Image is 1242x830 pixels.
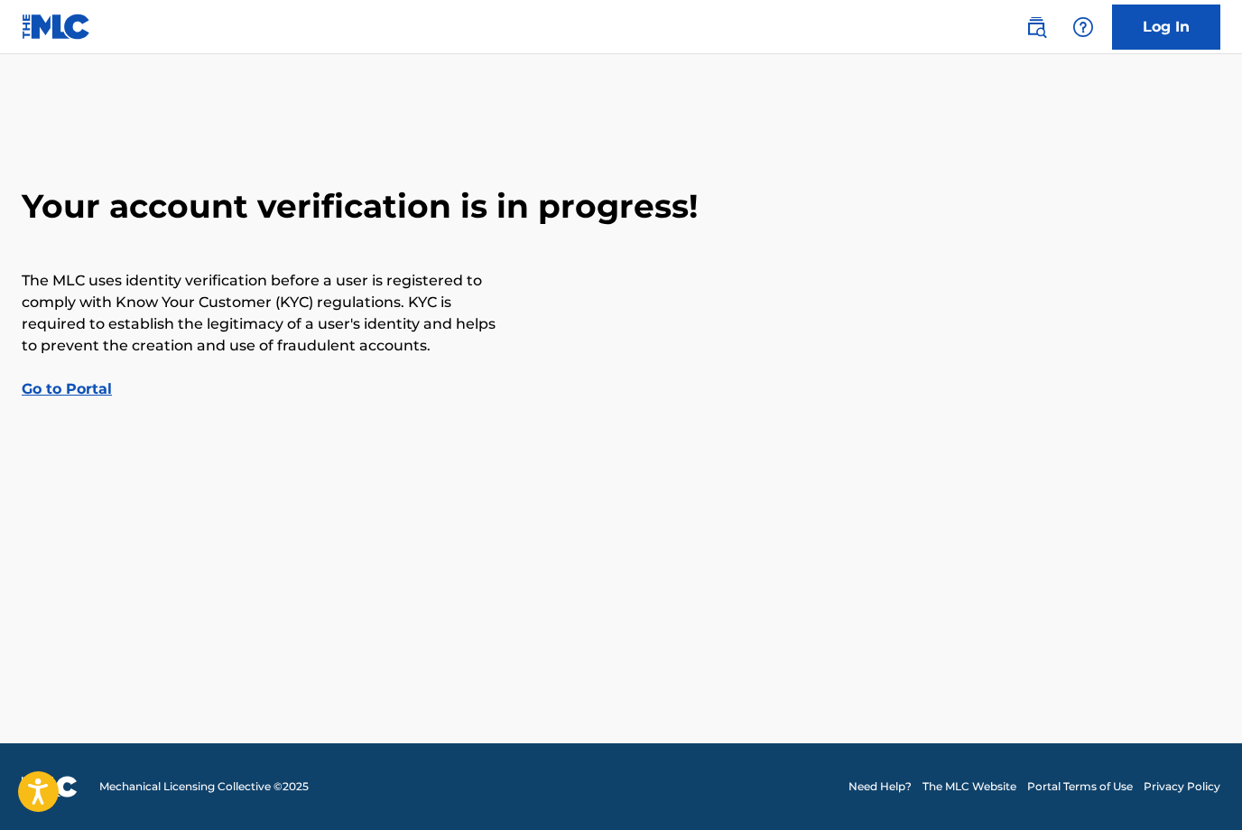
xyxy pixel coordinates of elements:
a: Need Help? [848,779,912,795]
h2: Your account verification is in progress! [22,186,1220,227]
a: Portal Terms of Use [1027,779,1133,795]
div: Help [1065,9,1101,45]
a: Public Search [1018,9,1054,45]
a: The MLC Website [922,779,1016,795]
a: Go to Portal [22,380,112,397]
img: search [1025,16,1047,38]
a: Log In [1112,5,1220,50]
span: Mechanical Licensing Collective © 2025 [99,779,309,795]
img: MLC Logo [22,14,91,40]
img: logo [22,776,78,797]
p: The MLC uses identity verification before a user is registered to comply with Know Your Customer ... [22,270,500,357]
img: help [1072,16,1094,38]
a: Privacy Policy [1144,779,1220,795]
